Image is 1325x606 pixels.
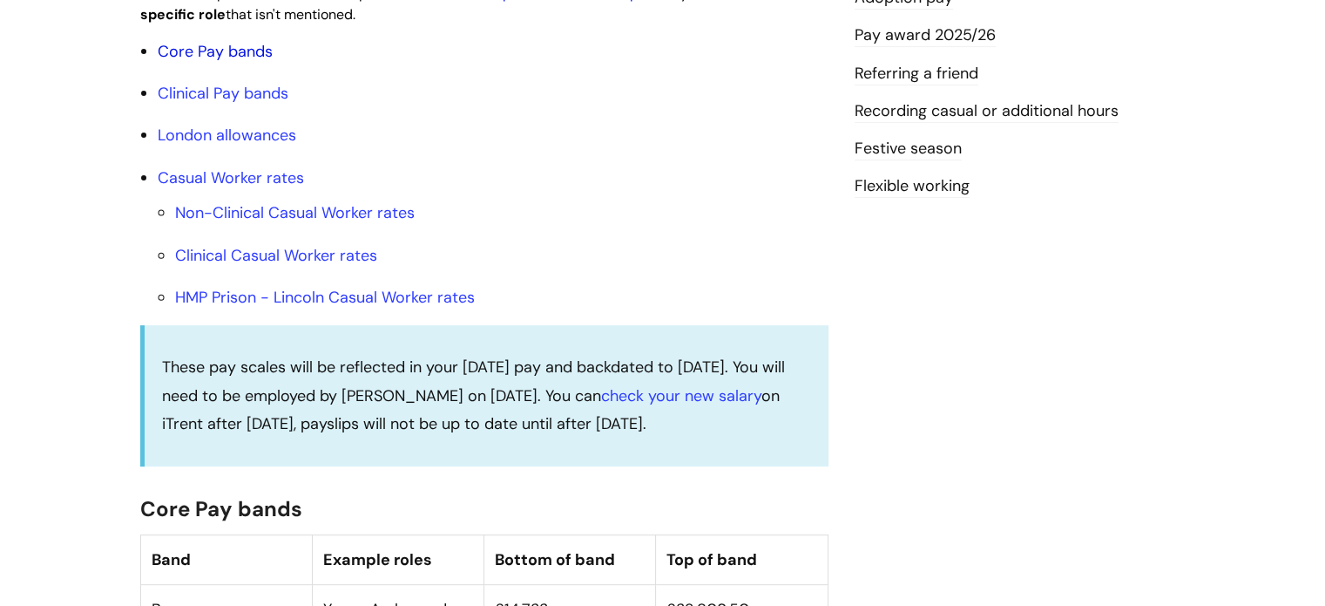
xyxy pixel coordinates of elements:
a: check your new salary [601,385,761,406]
a: Casual Worker rates [158,167,304,188]
th: Band [140,535,312,584]
p: These pay scales will be reflected in your [DATE] pay and backdated to [DATE]. You will need to b... [162,353,811,438]
span: Core Pay bands [140,495,302,522]
a: Pay award 2025/26 [855,24,996,47]
a: Core Pay bands [158,41,273,62]
a: Clinical Pay bands [158,83,288,104]
a: Recording casual or additional hours [855,100,1119,123]
a: HMP Prison - Lincoln Casual Worker rates [175,287,475,308]
a: Clinical Casual Worker rates [175,245,377,266]
a: Festive season [855,138,962,160]
a: Flexible working [855,175,970,198]
a: London allowances [158,125,296,146]
a: Referring a friend [855,63,978,85]
a: Non-Clinical Casual Worker rates [175,202,415,223]
th: Example roles [312,535,483,584]
th: Top of band [656,535,828,584]
th: Bottom of band [484,535,656,584]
